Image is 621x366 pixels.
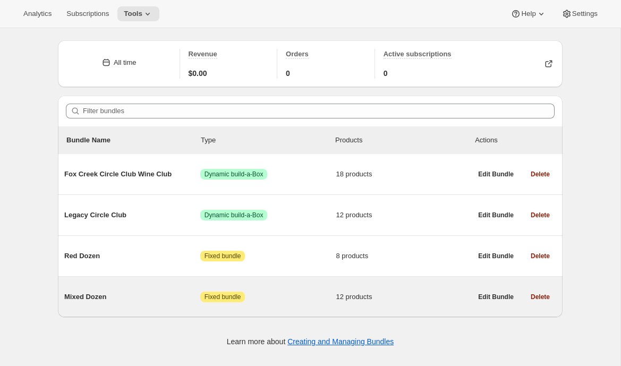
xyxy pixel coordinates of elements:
span: Analytics [23,10,52,18]
p: Bundle Name [66,135,201,146]
span: 12 products [336,210,472,220]
span: Active subscriptions [384,50,452,58]
span: Delete [531,170,550,178]
span: 12 products [336,292,472,302]
div: Type [201,135,335,146]
span: Fixed bundle [205,293,241,301]
span: Revenue [189,50,217,58]
button: Delete [524,167,556,182]
span: Tools [124,10,142,18]
span: Red Dozen [64,251,200,261]
span: Fox Creek Circle Club Wine Club [64,169,200,180]
span: Edit Bundle [478,252,514,260]
span: Subscriptions [66,10,109,18]
button: Help [504,6,552,21]
div: Products [335,135,470,146]
button: Edit Bundle [472,167,520,182]
button: Edit Bundle [472,290,520,304]
div: Actions [475,135,554,146]
span: Delete [531,293,550,301]
span: Edit Bundle [478,170,514,178]
span: Edit Bundle [478,293,514,301]
span: Legacy Circle Club [64,210,200,220]
button: Edit Bundle [472,249,520,263]
span: Mixed Dozen [64,292,200,302]
span: Settings [572,10,598,18]
span: Fixed bundle [205,252,241,260]
span: Help [521,10,535,18]
span: Orders [286,50,309,58]
span: Delete [531,252,550,260]
span: 8 products [336,251,472,261]
span: Edit Bundle [478,211,514,219]
button: Analytics [17,6,58,21]
button: Edit Bundle [472,208,520,223]
span: 18 products [336,169,472,180]
span: 0 [286,68,290,79]
span: Delete [531,211,550,219]
span: $0.00 [189,68,207,79]
button: Delete [524,290,556,304]
button: Settings [555,6,604,21]
button: Subscriptions [60,6,115,21]
button: Delete [524,208,556,223]
input: Filter bundles [83,104,555,118]
p: Learn more about [227,336,394,347]
div: All time [114,57,137,68]
button: Tools [117,6,159,21]
span: Dynamic build-a-Box [205,170,263,178]
span: Dynamic build-a-Box [205,211,263,219]
a: Creating and Managing Bundles [287,337,394,346]
button: Delete [524,249,556,263]
span: 0 [384,68,388,79]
